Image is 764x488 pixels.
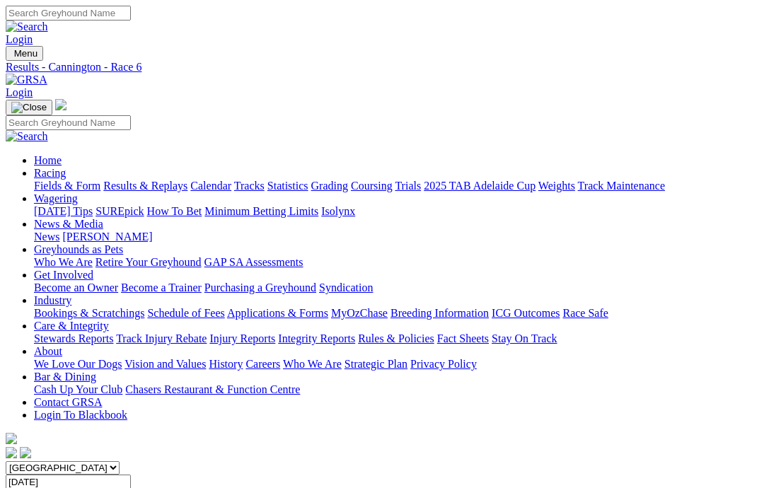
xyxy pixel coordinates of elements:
a: Track Maintenance [578,180,665,192]
a: Home [34,154,62,166]
a: History [209,358,243,370]
a: Stewards Reports [34,332,113,344]
input: Search [6,115,131,130]
a: Breeding Information [390,307,489,319]
a: Who We Are [283,358,342,370]
a: Chasers Restaurant & Function Centre [125,383,300,395]
a: Race Safe [562,307,608,319]
a: Login To Blackbook [34,409,127,421]
a: [PERSON_NAME] [62,231,152,243]
a: Isolynx [321,205,355,217]
a: We Love Our Dogs [34,358,122,370]
a: Track Injury Rebate [116,332,207,344]
a: News [34,231,59,243]
a: Login [6,86,33,98]
input: Search [6,6,131,21]
a: Weights [538,180,575,192]
div: News & Media [34,231,758,243]
img: logo-grsa-white.png [6,433,17,444]
a: Industry [34,294,71,306]
a: Fact Sheets [437,332,489,344]
div: Care & Integrity [34,332,758,345]
a: News & Media [34,218,103,230]
a: Rules & Policies [358,332,434,344]
button: Toggle navigation [6,46,43,61]
a: Purchasing a Greyhound [204,281,316,294]
a: GAP SA Assessments [204,256,303,268]
a: Statistics [267,180,308,192]
a: Fields & Form [34,180,100,192]
a: Calendar [190,180,231,192]
span: Menu [14,48,37,59]
a: Contact GRSA [34,396,102,408]
div: Wagering [34,205,758,218]
a: Minimum Betting Limits [204,205,318,217]
img: Search [6,130,48,143]
a: Strategic Plan [345,358,407,370]
a: Trials [395,180,421,192]
a: Applications & Forms [227,307,328,319]
a: Results & Replays [103,180,187,192]
a: Results - Cannington - Race 6 [6,61,758,74]
a: Get Involved [34,269,93,281]
div: About [34,358,758,371]
a: 2025 TAB Adelaide Cup [424,180,536,192]
div: Bar & Dining [34,383,758,396]
a: Integrity Reports [278,332,355,344]
a: Retire Your Greyhound [95,256,202,268]
a: Become a Trainer [121,281,202,294]
a: SUREpick [95,205,144,217]
a: Become an Owner [34,281,118,294]
a: Careers [245,358,280,370]
a: ICG Outcomes [492,307,560,319]
a: Privacy Policy [410,358,477,370]
a: Cash Up Your Club [34,383,122,395]
img: Close [11,102,47,113]
div: Get Involved [34,281,758,294]
a: MyOzChase [331,307,388,319]
a: Bookings & Scratchings [34,307,144,319]
img: logo-grsa-white.png [55,99,66,110]
a: Syndication [319,281,373,294]
a: Coursing [351,180,393,192]
a: Schedule of Fees [147,307,224,319]
a: Tracks [234,180,265,192]
a: Stay On Track [492,332,557,344]
img: GRSA [6,74,47,86]
a: Greyhounds as Pets [34,243,123,255]
a: Injury Reports [209,332,275,344]
img: facebook.svg [6,447,17,458]
button: Toggle navigation [6,100,52,115]
div: Racing [34,180,758,192]
a: Racing [34,167,66,179]
div: Industry [34,307,758,320]
a: Grading [311,180,348,192]
a: About [34,345,62,357]
a: [DATE] Tips [34,205,93,217]
a: Wagering [34,192,78,204]
a: How To Bet [147,205,202,217]
a: Login [6,33,33,45]
a: Vision and Values [125,358,206,370]
a: Care & Integrity [34,320,109,332]
a: Who We Are [34,256,93,268]
img: Search [6,21,48,33]
a: Bar & Dining [34,371,96,383]
img: twitter.svg [20,447,31,458]
div: Greyhounds as Pets [34,256,758,269]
